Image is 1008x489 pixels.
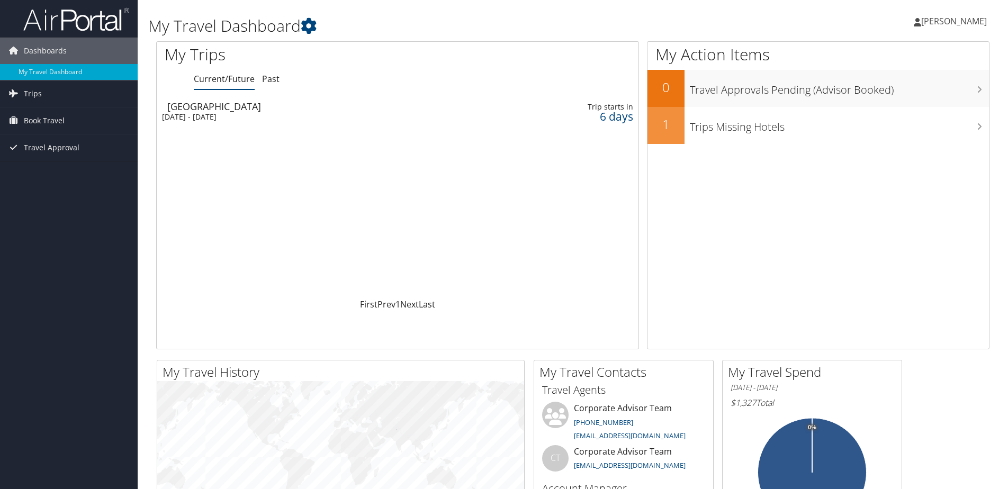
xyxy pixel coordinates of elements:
[167,102,471,111] div: [GEOGRAPHIC_DATA]
[574,418,633,427] a: [PHONE_NUMBER]
[914,5,997,37] a: [PERSON_NAME]
[647,115,685,133] h2: 1
[647,43,989,66] h1: My Action Items
[419,298,435,310] a: Last
[24,80,42,107] span: Trips
[690,114,989,134] h3: Trips Missing Hotels
[728,363,902,381] h2: My Travel Spend
[23,7,129,32] img: airportal-logo.png
[24,134,79,161] span: Travel Approval
[731,383,894,393] h6: [DATE] - [DATE]
[165,43,430,66] h1: My Trips
[360,298,377,310] a: First
[808,424,816,431] tspan: 0%
[377,298,395,310] a: Prev
[647,107,989,144] a: 1Trips Missing Hotels
[539,363,713,381] h2: My Travel Contacts
[537,445,710,479] li: Corporate Advisor Team
[731,397,756,409] span: $1,327
[647,78,685,96] h2: 0
[148,15,714,37] h1: My Travel Dashboard
[542,445,569,472] div: CT
[574,460,686,470] a: [EMAIL_ADDRESS][DOMAIN_NAME]
[262,73,280,85] a: Past
[731,397,894,409] h6: Total
[647,70,989,107] a: 0Travel Approvals Pending (Advisor Booked)
[162,112,466,122] div: [DATE] - [DATE]
[542,383,705,397] h3: Travel Agents
[921,15,987,27] span: [PERSON_NAME]
[529,102,633,112] div: Trip starts in
[529,112,633,121] div: 6 days
[690,77,989,97] h3: Travel Approvals Pending (Advisor Booked)
[574,431,686,440] a: [EMAIL_ADDRESS][DOMAIN_NAME]
[194,73,255,85] a: Current/Future
[400,298,419,310] a: Next
[163,363,524,381] h2: My Travel History
[24,107,65,134] span: Book Travel
[537,402,710,445] li: Corporate Advisor Team
[395,298,400,310] a: 1
[24,38,67,64] span: Dashboards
